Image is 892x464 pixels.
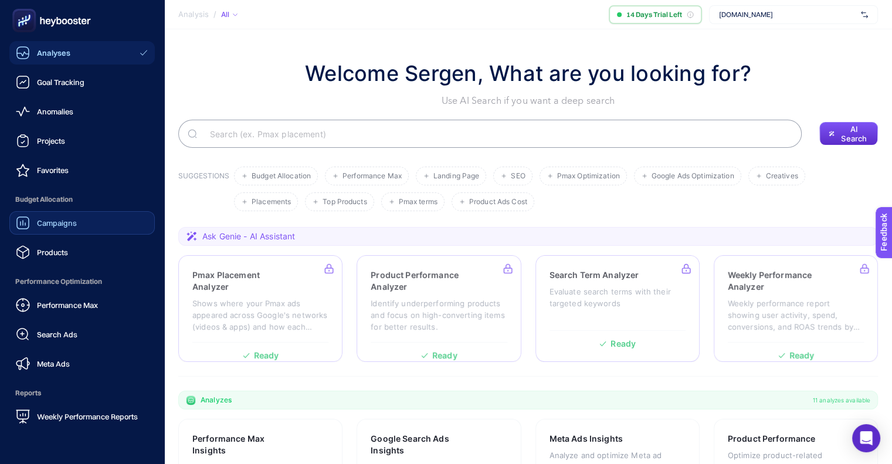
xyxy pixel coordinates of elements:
a: Search Ads [9,323,155,346]
span: Budget Allocation [252,172,311,181]
span: [DOMAIN_NAME] [719,10,856,19]
span: AI Search [839,124,869,143]
span: Anomalies [37,107,73,116]
span: Performance Max [37,300,98,310]
span: Pmax Optimization [557,172,620,181]
span: Analyzes [201,395,232,405]
h3: Performance Max Insights [192,433,291,456]
button: AI Search [819,122,878,145]
a: Products [9,241,155,264]
h3: Product Performance [728,433,816,445]
a: Anomalies [9,100,155,123]
div: All [221,10,238,19]
a: Performance Max [9,293,155,317]
span: Creatives [766,172,798,181]
a: Analyses [9,41,155,65]
span: Analysis [178,10,209,19]
img: svg%3e [861,9,868,21]
span: Feedback [7,4,45,13]
span: Favorites [37,165,69,175]
span: SEO [511,172,525,181]
span: Projects [37,136,65,145]
h3: Meta Ads Insights [550,433,623,445]
a: Projects [9,129,155,153]
span: 11 analyzes available [813,395,870,405]
a: Favorites [9,158,155,182]
span: Pmax terms [399,198,437,206]
span: Landing Page [433,172,479,181]
a: Product Performance AnalyzerIdentify underperforming products and focus on high-converting items ... [357,255,521,362]
a: Weekly Performance Reports [9,405,155,428]
span: / [213,9,216,19]
span: Performance Optimization [9,270,155,293]
span: 14 Days Trial Left [626,10,682,19]
span: Reports [9,381,155,405]
h3: Google Search Ads Insights [371,433,470,456]
span: Ask Genie - AI Assistant [202,231,295,242]
span: Top Products [323,198,367,206]
p: Use AI Search if you want a deep search [305,94,751,108]
span: Products [37,248,68,257]
div: Open Intercom Messenger [852,424,880,452]
span: Weekly Performance Reports [37,412,138,421]
span: Placements [252,198,291,206]
span: Budget Allocation [9,188,155,211]
a: Goal Tracking [9,70,155,94]
h1: Welcome Sergen, What are you looking for? [305,57,751,89]
a: Pmax Placement AnalyzerShows where your Pmax ads appeared across Google's networks (videos & apps... [178,255,342,362]
span: Goal Tracking [37,77,84,87]
a: Weekly Performance AnalyzerWeekly performance report showing user activity, spend, conversions, a... [714,255,878,362]
span: Analyses [37,48,70,57]
a: Meta Ads [9,352,155,375]
input: Search [201,117,792,150]
span: Campaigns [37,218,77,228]
span: Meta Ads [37,359,70,368]
a: Search Term AnalyzerEvaluate search terms with their targeted keywordsReady [535,255,700,362]
span: Product Ads Cost [469,198,527,206]
span: Performance Max [342,172,402,181]
span: Google Ads Optimization [652,172,734,181]
span: Search Ads [37,330,77,339]
a: Campaigns [9,211,155,235]
h3: SUGGESTIONS [178,171,229,211]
